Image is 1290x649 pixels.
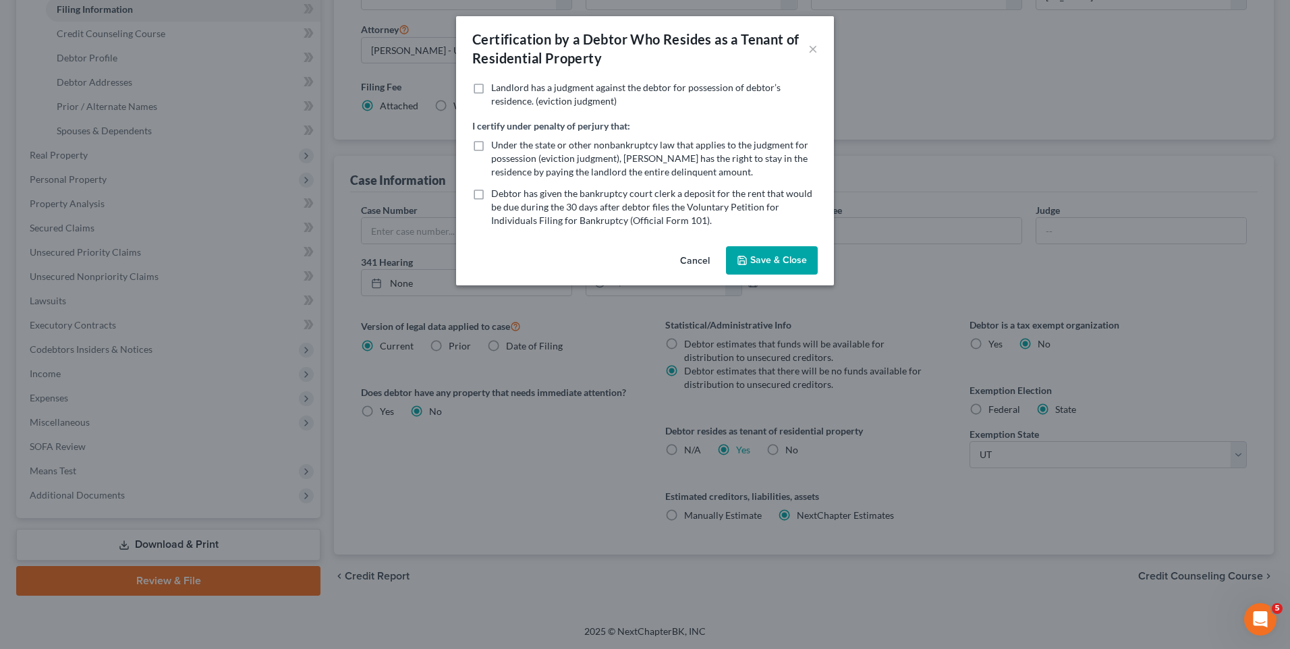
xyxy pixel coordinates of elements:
[472,30,808,67] div: Certification by a Debtor Who Resides as a Tenant of Residential Property
[491,82,781,107] span: Landlord has a judgment against the debtor for possession of debtor’s residence. (eviction judgment)
[726,246,818,275] button: Save & Close
[1244,603,1277,636] iframe: Intercom live chat
[808,40,818,57] button: ×
[491,188,812,226] span: Debtor has given the bankruptcy court clerk a deposit for the rent that would be due during the 3...
[1272,603,1283,614] span: 5
[472,119,630,133] label: I certify under penalty of perjury that:
[491,139,808,177] span: Under the state or other nonbankruptcy law that applies to the judgment for possession (eviction ...
[669,248,721,275] button: Cancel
